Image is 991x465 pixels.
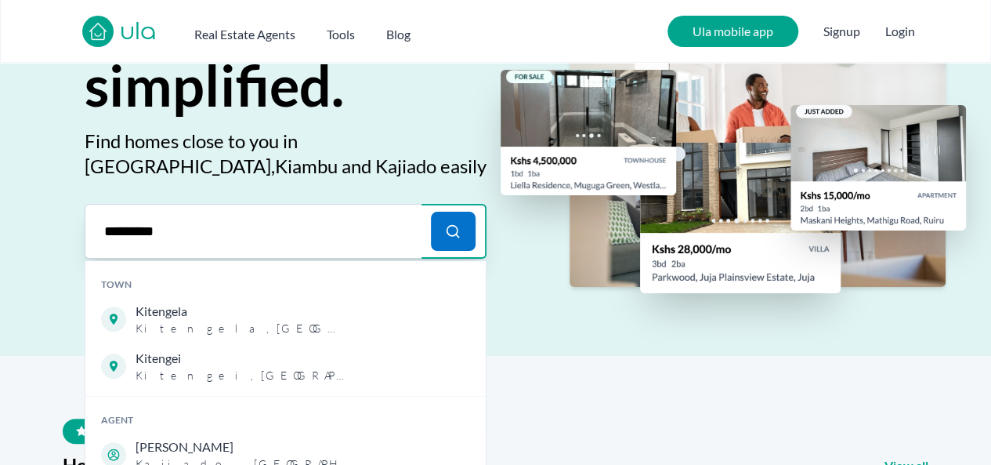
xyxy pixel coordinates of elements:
[327,19,355,44] button: Tools
[136,349,351,368] span: Kitengei
[640,143,841,293] img: juja houses for sale - ula africa
[823,16,860,47] span: Signup
[421,204,486,259] button: Search
[85,129,486,179] h2: Find homes close to you in [GEOGRAPHIC_DATA], Kiambu and Kajiado easily
[85,51,344,118] span: simplified.
[386,25,411,44] h2: Blog
[501,70,676,195] img: westlands houses for sale - ula africa
[667,16,798,47] a: Ula mobile app
[327,25,355,44] h2: Tools
[101,414,133,426] span: Agent
[136,368,351,383] span: Kitengei , [GEOGRAPHIC_DATA]
[136,302,351,321] span: Kitengela
[136,321,351,336] span: Kitengela , [GEOGRAPHIC_DATA]
[194,19,295,44] button: Real Estate Agents
[101,278,132,290] span: Town
[194,25,295,44] h2: Real Estate Agents
[194,19,442,44] nav: Main
[386,19,411,44] a: Blog
[885,22,915,41] button: Login
[136,438,351,456] span: [PERSON_NAME]
[790,105,966,231] img: ruiru houses for rent - ula africa
[120,19,157,47] a: ula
